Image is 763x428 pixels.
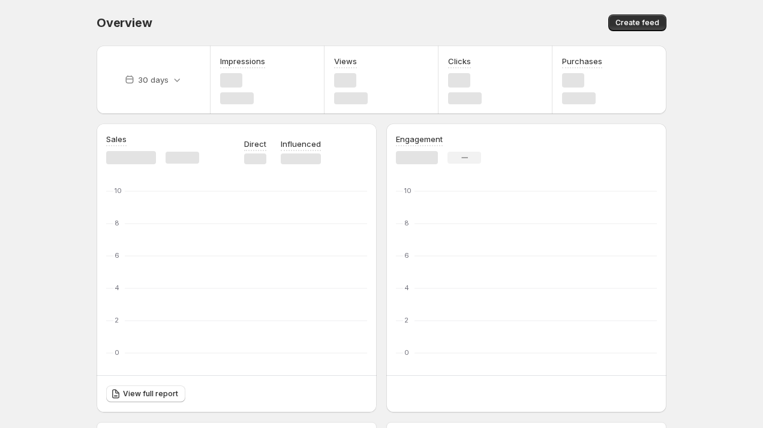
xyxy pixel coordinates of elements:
[244,138,266,150] p: Direct
[448,55,471,67] h3: Clicks
[334,55,357,67] h3: Views
[123,389,178,399] span: View full report
[106,133,127,145] h3: Sales
[396,133,443,145] h3: Engagement
[115,186,122,195] text: 10
[562,55,602,67] h3: Purchases
[115,348,119,357] text: 0
[115,219,119,227] text: 8
[115,284,119,292] text: 4
[404,316,408,324] text: 2
[115,251,119,260] text: 6
[404,348,409,357] text: 0
[138,74,169,86] p: 30 days
[106,385,185,402] a: View full report
[281,138,321,150] p: Influenced
[97,16,152,30] span: Overview
[615,18,659,28] span: Create feed
[220,55,265,67] h3: Impressions
[404,284,409,292] text: 4
[608,14,666,31] button: Create feed
[115,316,119,324] text: 2
[404,219,409,227] text: 8
[404,251,409,260] text: 6
[404,186,411,195] text: 10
